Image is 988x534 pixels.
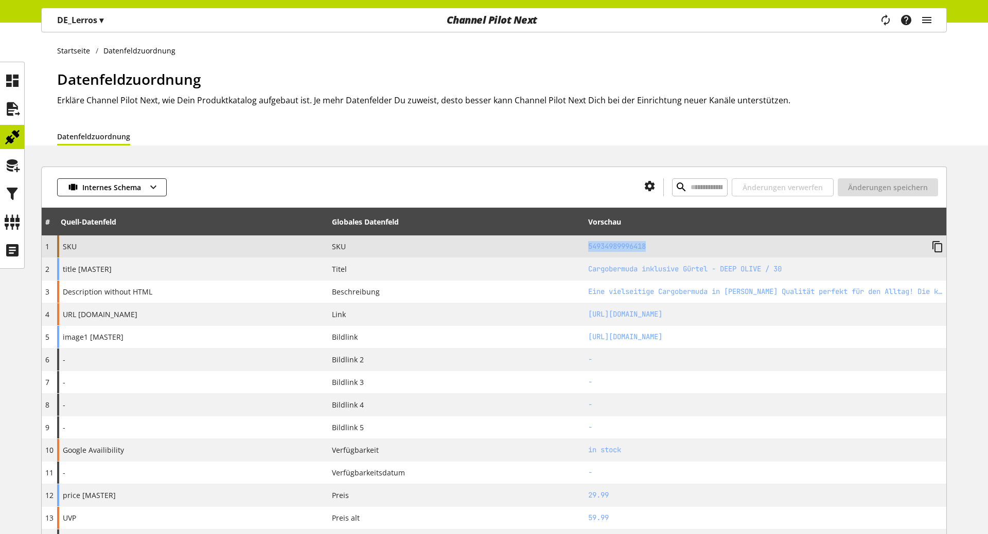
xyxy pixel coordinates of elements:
[588,422,943,433] h2: -
[588,467,943,478] h2: -
[45,422,49,432] span: 9
[45,264,49,274] span: 2
[63,309,137,320] span: URL [DOMAIN_NAME]
[45,309,49,319] span: 4
[57,14,103,26] p: DE_Lerros
[588,332,943,342] h2: https://cdn.shopify.com/s/files/1/0605/9995/9692/files/2549210_705_m.jpg?v=1755236494
[45,513,54,523] span: 13
[63,332,123,342] span: image1 [MASTER]
[57,45,96,56] a: Startseite
[63,490,116,501] span: price [MASTER]
[332,377,364,388] span: Bildlink 3
[45,217,50,227] span: #
[588,286,943,297] h2: Eine vielseitige Cargobermuda in weicher, robuster Qualität perfekt für den Alltag! Die kurze Hos...
[332,309,346,320] span: Link
[45,287,49,297] span: 3
[332,422,364,433] span: Bildlink 5
[63,354,65,365] span: -
[82,182,141,193] span: Internes Schema
[588,216,621,227] div: Vorschau
[68,182,78,193] img: 1869707a5a2b6c07298f74b45f9d27fa.svg
[63,241,77,252] span: SKU
[588,399,943,410] h2: -
[332,241,346,252] span: SKU
[332,332,358,342] span: Bildlink
[588,264,943,274] h2: Cargobermuda inklusive Gürtel - DEEP OLIVE / 30
[63,422,65,433] span: -
[57,178,167,196] button: Internes Schema
[838,178,938,196] button: Änderungen speichern
[332,467,405,478] span: Verfügbarkeitsdatum
[45,332,49,342] span: 5
[588,512,943,523] h2: 59.99
[45,377,49,387] span: 7
[41,8,947,32] nav: main navigation
[332,264,347,274] span: Titel
[45,355,49,364] span: 6
[57,94,947,106] h2: Erkläre Channel Pilot Next, wie Dein Produktkatalog aufgebaut ist. Je mehr Datenfelder Du zuweist...
[332,512,360,523] span: Preis alt
[588,377,943,388] h2: -
[63,445,124,455] span: Google Availibility
[743,182,823,193] span: Änderungen verwerfen
[588,309,943,320] h2: https://www.lerros.com/products/cargobermuda-inklusive-gurtel?variant=54934989996418
[45,445,54,455] span: 10
[63,286,152,297] span: Description without HTML
[99,14,103,26] span: ▾
[63,512,76,523] span: UVP
[45,242,49,251] span: 1
[63,467,65,478] span: -
[332,445,379,455] span: Verfügbarkeit
[45,400,49,410] span: 8
[63,264,112,274] span: title [MASTER]
[332,286,380,297] span: Beschreibung
[332,354,364,365] span: Bildlink 2
[45,468,54,477] span: 11
[57,127,130,146] a: Datenfeldzuordnung
[588,241,924,252] h2: 54934989996418
[588,445,943,455] h2: in stock
[45,490,54,500] span: 12
[63,377,65,388] span: -
[848,182,928,193] span: Änderungen speichern
[332,490,349,501] span: Preis
[588,354,943,365] h2: -
[57,69,201,89] span: Datenfeldzuordnung
[588,490,943,501] h2: 29.99
[63,399,65,410] span: -
[332,399,364,410] span: Bildlink 4
[732,178,834,196] button: Änderungen verwerfen
[61,216,116,227] div: Quell-Datenfeld
[332,216,399,227] div: Globales Datenfeld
